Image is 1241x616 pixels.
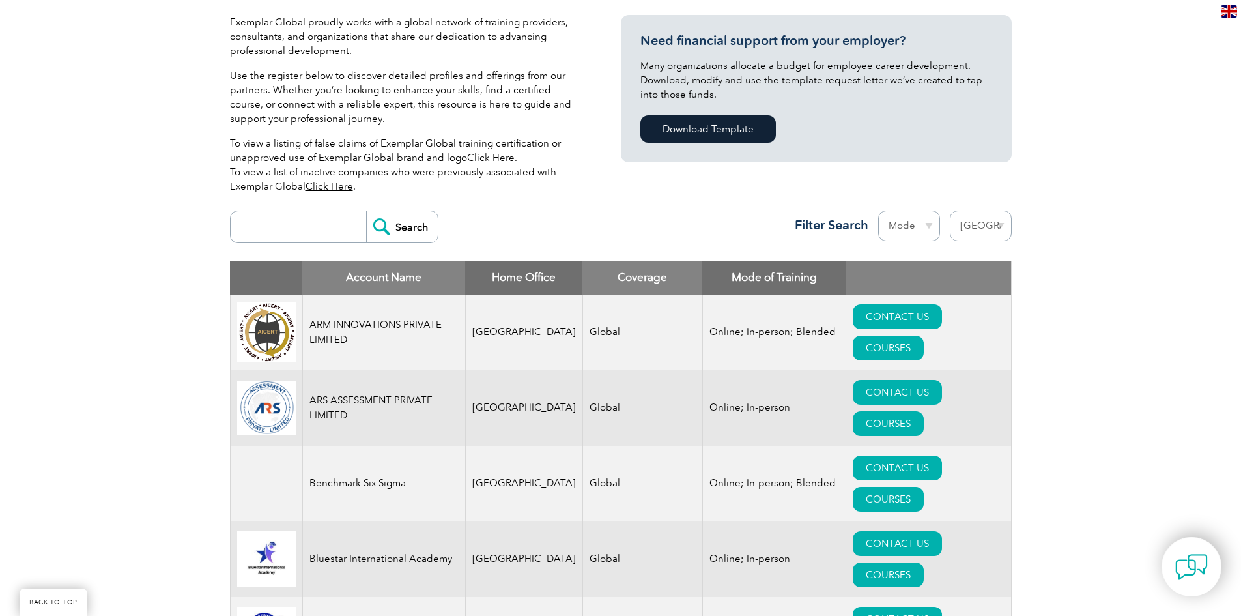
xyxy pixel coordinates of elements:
[853,563,924,587] a: COURSES
[1175,551,1208,583] img: contact-chat.png
[702,295,846,370] td: Online; In-person; Blended
[846,261,1011,295] th: : activate to sort column ascending
[702,521,846,597] td: Online; In-person
[582,261,702,295] th: Coverage: activate to sort column ascending
[230,136,582,194] p: To view a listing of false claims of Exemplar Global training certification or unapproved use of ...
[467,152,515,164] a: Click Here
[702,370,846,446] td: Online; In-person
[582,521,702,597] td: Global
[237,381,296,435] img: 509b7a2e-6565-ed11-9560-0022481565fd-logo.png
[302,446,465,521] td: Benchmark Six Sigma
[702,446,846,521] td: Online; In-person; Blended
[582,370,702,446] td: Global
[465,521,582,597] td: [GEOGRAPHIC_DATA]
[853,531,942,556] a: CONTACT US
[306,181,353,192] a: Click Here
[230,68,582,126] p: Use the register below to discover detailed profiles and offerings from our partners. Whether you...
[582,446,702,521] td: Global
[853,304,942,329] a: CONTACT US
[237,531,296,587] img: 0db89cae-16d3-ed11-a7c7-0022481565fd-logo.jpg
[582,295,702,370] td: Global
[1221,5,1237,18] img: en
[302,295,465,370] td: ARM INNOVATIONS PRIVATE LIMITED
[853,380,942,405] a: CONTACT US
[465,446,582,521] td: [GEOGRAPHIC_DATA]
[465,295,582,370] td: [GEOGRAPHIC_DATA]
[237,302,296,362] img: d4f7149c-8dc9-ef11-a72f-002248108aed-logo.jpg
[465,261,582,295] th: Home Office: activate to sort column ascending
[853,336,924,360] a: COURSES
[20,589,87,616] a: BACK TO TOP
[640,33,992,49] h3: Need financial support from your employer?
[366,211,438,242] input: Search
[787,217,868,233] h3: Filter Search
[302,370,465,446] td: ARS ASSESSMENT PRIVATE LIMITED
[302,261,465,295] th: Account Name: activate to sort column descending
[465,370,582,446] td: [GEOGRAPHIC_DATA]
[853,411,924,436] a: COURSES
[702,261,846,295] th: Mode of Training: activate to sort column ascending
[853,456,942,480] a: CONTACT US
[302,521,465,597] td: Bluestar International Academy
[640,115,776,143] a: Download Template
[230,15,582,58] p: Exemplar Global proudly works with a global network of training providers, consultants, and organ...
[640,59,992,102] p: Many organizations allocate a budget for employee career development. Download, modify and use th...
[853,487,924,512] a: COURSES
